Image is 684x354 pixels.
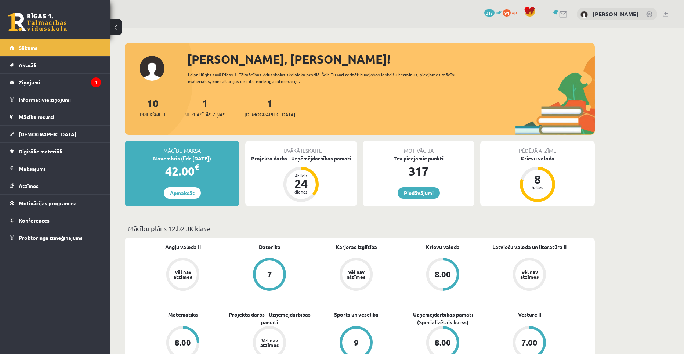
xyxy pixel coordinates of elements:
a: Krievu valoda [426,243,460,251]
a: Datorika [259,243,281,251]
a: Sports un veselība [334,311,379,318]
a: Informatīvie ziņojumi [10,91,101,108]
div: 42.00 [125,162,239,180]
div: Projekta darbs - Uzņēmējdarbības pamati [245,155,357,162]
div: 317 [363,162,474,180]
a: Projekta darbs - Uzņēmējdarbības pamati Atlicis 24 dienas [245,155,357,203]
span: Priekšmeti [140,111,165,118]
span: Digitālie materiāli [19,148,62,155]
a: Matemātika [168,311,198,318]
div: balles [526,185,549,189]
div: dienas [290,189,312,194]
a: 1Neizlasītās ziņas [184,97,225,118]
span: Proktoringa izmēģinājums [19,234,83,241]
a: Krievu valoda 8 balles [480,155,595,203]
a: Rīgas 1. Tālmācības vidusskola [8,13,67,31]
a: Latviešu valoda un literatūra II [492,243,567,251]
a: Angļu valoda II [165,243,201,251]
div: Vēl nav atzīmes [259,338,280,347]
div: 8.00 [435,270,451,278]
a: [DEMOGRAPHIC_DATA] [10,126,101,142]
i: 1 [91,77,101,87]
span: Sākums [19,44,37,51]
span: Neizlasītās ziņas [184,111,225,118]
span: [DEMOGRAPHIC_DATA] [245,111,295,118]
div: 8 [526,173,549,185]
div: Vēl nav atzīmes [519,270,540,279]
a: 317 mP [484,9,502,15]
a: Motivācijas programma [10,195,101,212]
legend: Informatīvie ziņojumi [19,91,101,108]
span: Aktuāli [19,62,36,68]
a: Digitālie materiāli [10,143,101,160]
div: Atlicis [290,173,312,178]
a: 8.00 [399,258,486,292]
div: 7.00 [521,339,538,347]
a: Vēsture II [518,311,541,318]
a: Projekta darbs - Uzņēmējdarbības pamati [226,311,313,326]
span: Konferences [19,217,50,224]
a: Vēl nav atzīmes [486,258,573,292]
a: 7 [226,258,313,292]
span: Motivācijas programma [19,200,77,206]
div: Mācību maksa [125,141,239,155]
div: Motivācija [363,141,474,155]
div: Krievu valoda [480,155,595,162]
a: 1[DEMOGRAPHIC_DATA] [245,97,295,118]
span: mP [496,9,502,15]
div: 8.00 [435,339,451,347]
div: Tev pieejamie punkti [363,155,474,162]
div: 7 [267,270,272,278]
a: Maksājumi [10,160,101,177]
a: Proktoringa izmēģinājums [10,229,101,246]
div: 9 [354,339,359,347]
a: Konferences [10,212,101,229]
span: Mācību resursi [19,113,54,120]
span: Atzīmes [19,183,39,189]
div: Tuvākā ieskaite [245,141,357,155]
a: Apmaksāt [164,187,201,199]
a: Sākums [10,39,101,56]
a: Aktuāli [10,57,101,73]
legend: Ziņojumi [19,74,101,91]
img: Dāniels Masjulis [580,11,588,18]
a: [PERSON_NAME] [593,10,638,18]
a: Uzņēmējdarbības pamati (Specializētais kurss) [399,311,486,326]
a: 10Priekšmeti [140,97,165,118]
span: xp [512,9,517,15]
div: Vēl nav atzīmes [173,270,193,279]
span: 317 [484,9,495,17]
div: Vēl nav atzīmes [346,270,366,279]
a: Mācību resursi [10,108,101,125]
a: Piedāvājumi [398,187,440,199]
div: Novembris (līdz [DATE]) [125,155,239,162]
a: Vēl nav atzīmes [313,258,399,292]
a: Atzīmes [10,177,101,194]
legend: Maksājumi [19,160,101,177]
div: Pēdējā atzīme [480,141,595,155]
span: [DEMOGRAPHIC_DATA] [19,131,76,137]
div: [PERSON_NAME], [PERSON_NAME]! [187,50,595,68]
a: Vēl nav atzīmes [140,258,226,292]
a: 94 xp [503,9,520,15]
p: Mācību plāns 12.b2 JK klase [128,223,592,233]
div: Laipni lūgts savā Rīgas 1. Tālmācības vidusskolas skolnieka profilā. Šeit Tu vari redzēt tuvojošo... [188,71,470,84]
div: 8.00 [175,339,191,347]
a: Karjeras izglītība [336,243,377,251]
span: 94 [503,9,511,17]
div: 24 [290,178,312,189]
a: Ziņojumi1 [10,74,101,91]
span: € [195,162,199,172]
